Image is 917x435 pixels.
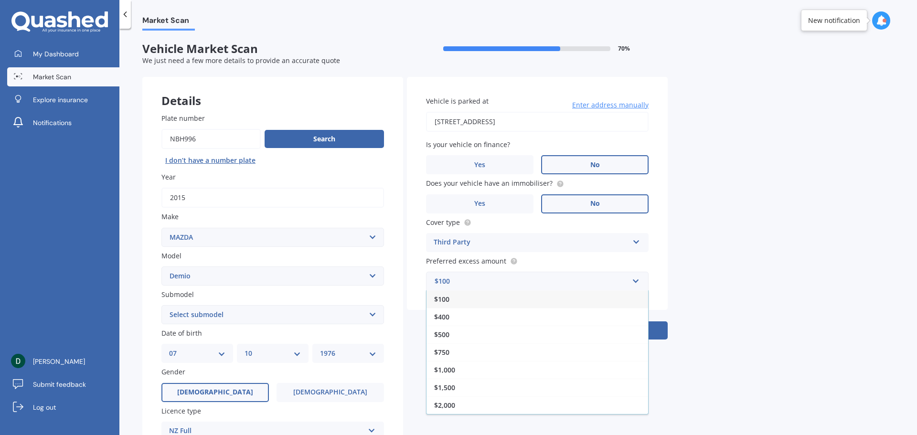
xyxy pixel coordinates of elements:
a: Submit feedback [7,375,119,394]
input: Enter address [426,112,649,132]
img: photo.jpg [11,354,25,368]
span: Log out [33,403,56,412]
span: Market Scan [142,16,195,29]
a: Market Scan [7,67,119,86]
span: Does your vehicle have an immobiliser? [426,179,553,188]
span: Market Scan [33,72,71,82]
span: Licence type [161,406,201,415]
span: No [590,161,600,169]
span: Cover type [426,218,460,227]
span: Yes [474,200,485,208]
span: Gender [161,368,185,377]
span: Yes [474,161,485,169]
span: Vehicle is parked at [426,96,489,106]
span: No [590,200,600,208]
span: Preferred excess amount [426,256,506,265]
span: $2,000 [434,401,455,410]
button: I don’t have a number plate [161,153,259,168]
span: $1,000 [434,365,455,374]
span: Is your vehicle on finance? [426,140,510,149]
a: Explore insurance [7,90,119,109]
a: Log out [7,398,119,417]
span: Notifications [33,118,72,127]
span: Make [161,212,179,222]
a: [PERSON_NAME] [7,352,119,371]
span: $400 [434,312,449,321]
span: Vehicle Market Scan [142,42,405,56]
span: $100 [434,295,449,304]
input: Enter plate number [161,129,261,149]
span: Date of birth [161,329,202,338]
span: My Dashboard [33,49,79,59]
span: 70 % [618,45,630,52]
span: Year [161,172,176,181]
span: [DEMOGRAPHIC_DATA] [293,388,367,396]
div: Details [142,77,403,106]
span: Model [161,251,181,260]
div: Third Party [434,237,629,248]
input: YYYY [161,188,384,208]
span: Plate number [161,114,205,123]
span: Submit feedback [33,380,86,389]
span: $1,500 [434,383,455,392]
span: $500 [434,330,449,339]
div: New notification [808,16,860,25]
span: We just need a few more details to provide an accurate quote [142,56,340,65]
a: My Dashboard [7,44,119,64]
span: [PERSON_NAME] [33,357,85,366]
button: Search [265,130,384,148]
span: Submodel [161,290,194,299]
span: $750 [434,348,449,357]
a: Notifications [7,113,119,132]
span: [DEMOGRAPHIC_DATA] [177,388,253,396]
span: Explore insurance [33,95,88,105]
span: Enter address manually [572,100,649,110]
